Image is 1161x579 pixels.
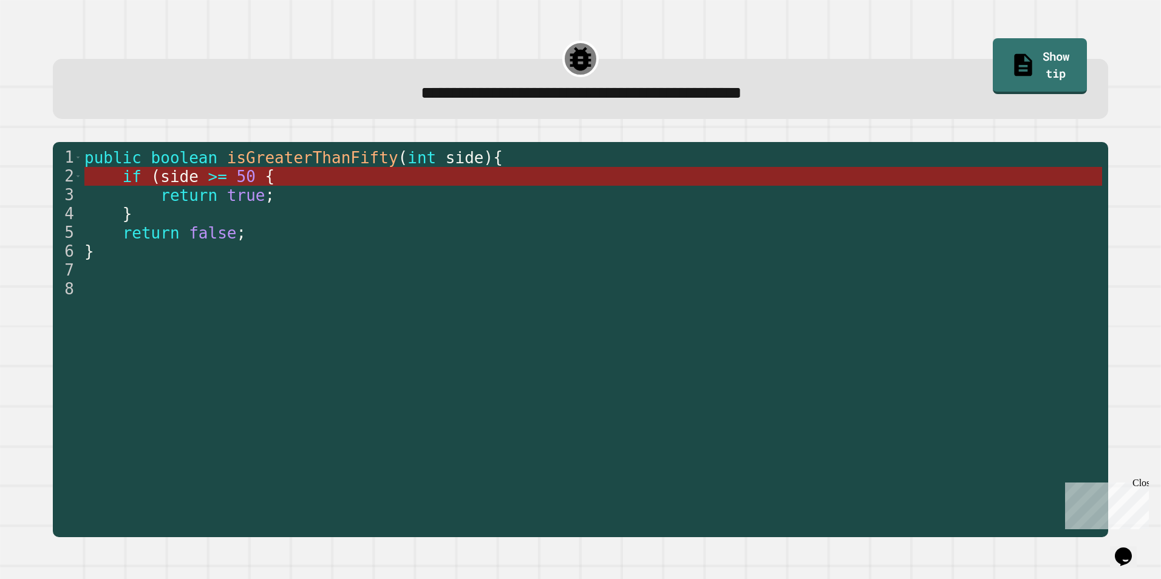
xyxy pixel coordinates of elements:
span: public [84,149,141,167]
div: 8 [53,280,82,299]
div: 3 [53,186,82,205]
div: 1 [53,148,82,167]
iframe: chat widget [1060,478,1149,529]
span: return [161,186,218,205]
span: if [123,168,141,186]
div: 7 [53,261,82,280]
div: 6 [53,242,82,261]
a: Show tip [993,38,1087,94]
div: 5 [53,223,82,242]
span: true [227,186,265,205]
div: 2 [53,167,82,186]
span: Toggle code folding, row 2 [75,167,81,186]
span: side [161,168,199,186]
span: isGreaterThanFifty [227,149,398,167]
div: 4 [53,205,82,223]
span: side [446,149,484,167]
span: false [189,224,237,242]
span: int [408,149,437,167]
span: Toggle code folding, rows 1 through 6 [75,148,81,167]
span: 50 [237,168,256,186]
iframe: chat widget [1110,530,1149,567]
span: >= [208,168,227,186]
span: boolean [151,149,218,167]
div: Chat with us now!Close [5,5,84,77]
span: return [123,224,180,242]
